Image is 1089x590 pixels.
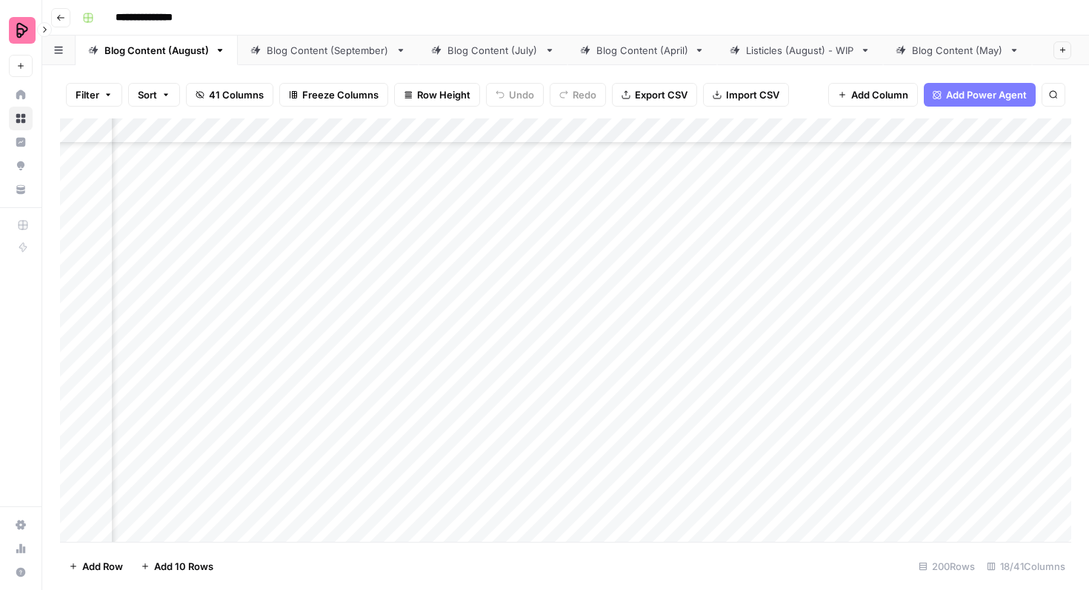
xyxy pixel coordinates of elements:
[9,178,33,201] a: Your Data
[981,554,1071,578] div: 18/41 Columns
[209,87,264,102] span: 41 Columns
[66,83,122,107] button: Filter
[9,154,33,178] a: Opportunities
[883,36,1032,65] a: Blog Content (May)
[9,513,33,537] a: Settings
[76,36,238,65] a: Blog Content (August)
[9,12,33,49] button: Workspace: Preply
[717,36,883,65] a: Listicles (August) - WIP
[154,559,213,574] span: Add 10 Rows
[851,87,908,102] span: Add Column
[509,87,534,102] span: Undo
[186,83,273,107] button: 41 Columns
[267,43,390,58] div: Blog Content (September)
[238,36,419,65] a: Blog Content (September)
[302,87,379,102] span: Freeze Columns
[417,87,470,102] span: Row Height
[924,83,1036,107] button: Add Power Agent
[913,554,981,578] div: 200 Rows
[60,554,132,578] button: Add Row
[82,559,123,574] span: Add Row
[419,36,567,65] a: Blog Content (July)
[394,83,480,107] button: Row Height
[567,36,717,65] a: Blog Content (April)
[703,83,789,107] button: Import CSV
[612,83,697,107] button: Export CSV
[9,107,33,130] a: Browse
[726,87,779,102] span: Import CSV
[828,83,918,107] button: Add Column
[912,43,1003,58] div: Blog Content (May)
[746,43,854,58] div: Listicles (August) - WIP
[9,560,33,584] button: Help + Support
[447,43,539,58] div: Blog Content (July)
[138,87,157,102] span: Sort
[76,87,99,102] span: Filter
[132,554,222,578] button: Add 10 Rows
[550,83,606,107] button: Redo
[596,43,688,58] div: Blog Content (April)
[9,537,33,560] a: Usage
[128,83,180,107] button: Sort
[9,130,33,154] a: Insights
[573,87,596,102] span: Redo
[9,17,36,44] img: Preply Logo
[9,83,33,107] a: Home
[946,87,1027,102] span: Add Power Agent
[635,87,687,102] span: Export CSV
[104,43,209,58] div: Blog Content (August)
[486,83,544,107] button: Undo
[279,83,388,107] button: Freeze Columns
